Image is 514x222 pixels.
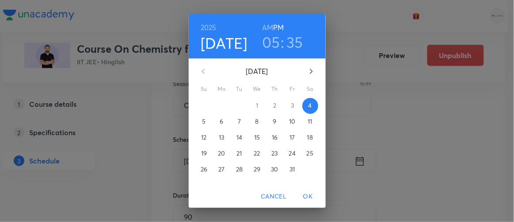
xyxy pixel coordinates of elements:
[267,130,283,146] button: 16
[249,130,265,146] button: 15
[285,146,301,162] button: 24
[267,114,283,130] button: 9
[302,98,318,114] button: 4
[267,146,283,162] button: 23
[272,133,278,142] p: 16
[201,149,207,158] p: 19
[289,149,296,158] p: 24
[257,188,290,205] button: Cancel
[218,165,225,174] p: 27
[297,191,319,202] span: OK
[232,85,247,93] span: Tu
[236,133,242,142] p: 14
[267,162,283,178] button: 30
[254,133,260,142] p: 15
[249,146,265,162] button: 22
[302,130,318,146] button: 18
[307,133,313,142] p: 18
[218,149,225,158] p: 20
[214,66,301,77] p: [DATE]
[273,117,276,126] p: 9
[202,117,206,126] p: 5
[262,21,273,34] button: AM
[238,117,241,126] p: 7
[267,85,283,93] span: Th
[196,114,212,130] button: 5
[219,133,224,142] p: 13
[201,34,247,52] button: [DATE]
[285,85,301,93] span: Fr
[232,146,247,162] button: 21
[201,133,206,142] p: 12
[232,114,247,130] button: 7
[302,114,318,130] button: 11
[236,149,242,158] p: 21
[249,85,265,93] span: We
[289,117,295,126] p: 10
[271,165,278,174] p: 30
[214,130,230,146] button: 13
[261,191,286,202] span: Cancel
[285,114,301,130] button: 10
[254,149,260,158] p: 22
[214,162,230,178] button: 27
[196,162,212,178] button: 26
[262,33,280,51] button: 05
[302,146,318,162] button: 25
[220,117,223,126] p: 6
[273,21,284,34] button: PM
[214,85,230,93] span: Mo
[285,162,301,178] button: 31
[289,165,295,174] p: 31
[281,33,285,51] h3: :
[232,130,247,146] button: 14
[302,85,318,93] span: Sa
[236,165,243,174] p: 28
[294,188,322,205] button: OK
[249,114,265,130] button: 8
[286,33,303,51] button: 35
[201,21,217,34] button: 2025
[196,130,212,146] button: 12
[308,101,312,110] p: 4
[308,117,312,126] p: 11
[285,130,301,146] button: 17
[232,162,247,178] button: 28
[307,149,313,158] p: 25
[271,149,278,158] p: 23
[201,165,207,174] p: 26
[249,162,265,178] button: 29
[255,117,259,126] p: 8
[214,146,230,162] button: 20
[196,146,212,162] button: 19
[289,133,295,142] p: 17
[196,85,212,93] span: Su
[214,114,230,130] button: 6
[254,165,260,174] p: 29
